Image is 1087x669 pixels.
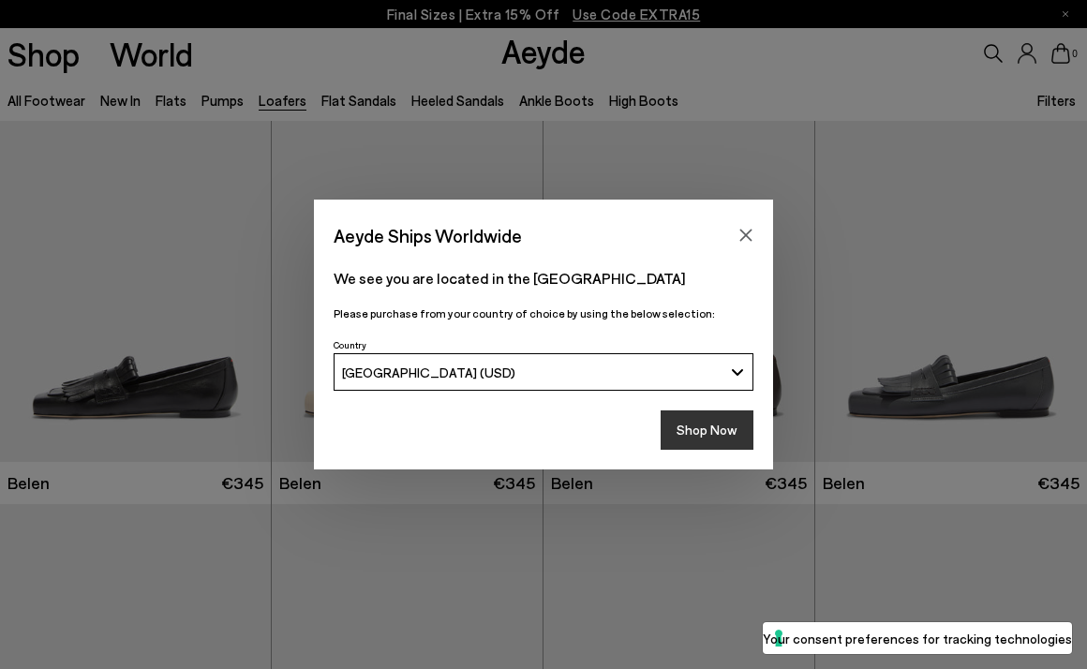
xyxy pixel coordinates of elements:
[342,364,515,380] span: [GEOGRAPHIC_DATA] (USD)
[763,629,1072,648] label: Your consent preferences for tracking technologies
[334,339,366,350] span: Country
[732,221,760,249] button: Close
[763,622,1072,654] button: Your consent preferences for tracking technologies
[334,219,522,252] span: Aeyde Ships Worldwide
[661,410,753,450] button: Shop Now
[334,305,753,322] p: Please purchase from your country of choice by using the below selection:
[334,267,753,290] p: We see you are located in the [GEOGRAPHIC_DATA]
